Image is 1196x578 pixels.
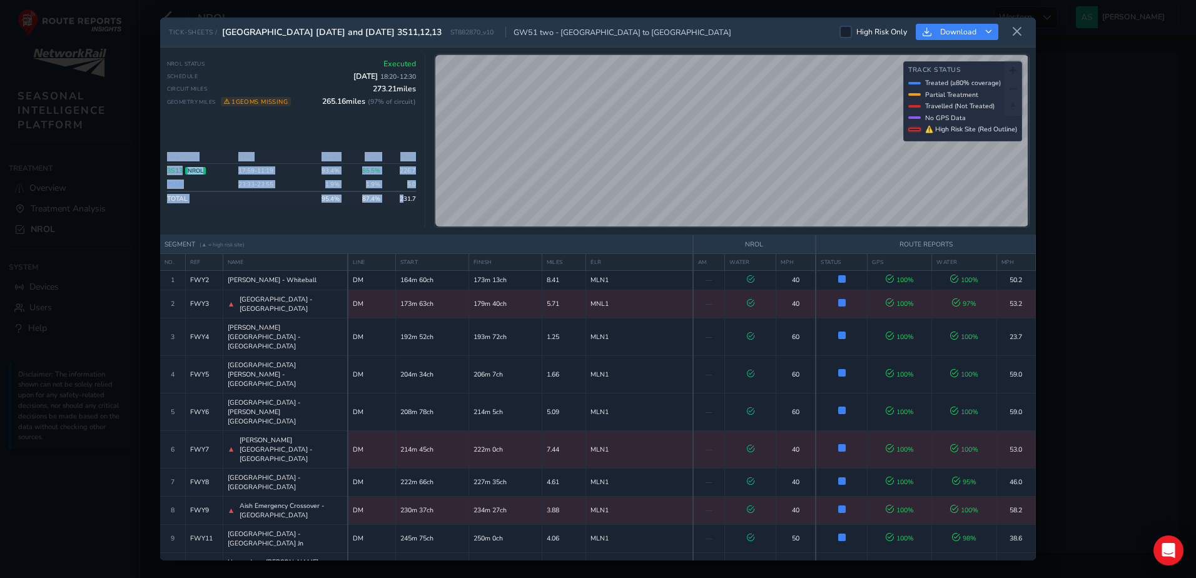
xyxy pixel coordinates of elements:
[706,534,712,543] span: —
[908,66,1017,74] h4: Track Status
[348,393,395,430] td: DM
[167,180,182,189] a: 3S59
[776,270,816,290] td: 40
[380,72,416,81] span: 18:20 - 12:30
[586,290,693,318] td: MNL1
[925,124,1017,134] span: ⚠ High Risk Site (Red Outline)
[343,191,384,205] td: 87.4 %
[167,85,208,93] span: Circuit Miles
[302,150,343,164] th: Travel
[586,318,693,355] td: MLN1
[469,524,542,552] td: 250m 0ch
[542,524,586,552] td: 4.06
[996,496,1035,524] td: 58.2
[706,445,712,454] span: —
[228,275,317,285] span: [PERSON_NAME] - Whiteball
[228,529,343,548] span: [GEOGRAPHIC_DATA] - [GEOGRAPHIC_DATA] Jn
[996,524,1035,552] td: 38.6
[996,355,1035,393] td: 59.0
[185,318,223,355] td: FWY4
[223,253,348,270] th: NAME
[706,407,712,417] span: —
[395,524,469,552] td: 245m 75ch
[950,332,978,342] span: 100 %
[171,505,175,515] span: 8
[395,270,469,290] td: 164m 60ch
[348,468,395,496] td: DM
[586,468,693,496] td: MLN1
[469,290,542,318] td: 179m 40ch
[816,253,868,270] th: STATUS
[228,360,343,388] span: [GEOGRAPHIC_DATA][PERSON_NAME] - [GEOGRAPHIC_DATA]
[171,332,175,342] span: 3
[185,524,223,552] td: FWY11
[542,430,586,468] td: 7.44
[435,55,1028,226] canvas: Map
[996,393,1035,430] td: 59.0
[235,150,302,164] th: Time
[542,270,586,290] td: 8.41
[348,496,395,524] td: DM
[395,355,469,393] td: 204m 34ch
[373,84,416,94] span: 273.21 miles
[693,253,724,270] th: AM
[816,235,1035,254] th: ROUTE REPORTS
[886,505,914,515] span: 100 %
[886,332,914,342] span: 100 %
[221,97,291,106] span: 1 geoms missing
[950,275,978,285] span: 100 %
[171,445,175,454] span: 6
[952,299,976,308] span: 97 %
[171,275,175,285] span: 1
[542,468,586,496] td: 4.61
[348,430,395,468] td: DM
[200,241,245,248] span: (▲ = high risk site)
[886,370,914,379] span: 100 %
[395,496,469,524] td: 230m 37ch
[384,164,416,178] td: 226.7
[185,430,223,468] td: FWY7
[185,290,223,318] td: FWY3
[886,534,914,543] span: 100 %
[348,270,395,290] td: DM
[228,299,235,309] span: ▲
[167,73,198,80] span: Schedule
[950,407,978,417] span: 100 %
[776,318,816,355] td: 60
[586,270,693,290] td: MLN1
[167,191,235,205] td: TOTAL
[776,290,816,318] td: 40
[395,430,469,468] td: 214m 45ch
[228,473,343,492] span: [GEOGRAPHIC_DATA] - [GEOGRAPHIC_DATA]
[886,299,914,308] span: 100 %
[185,355,223,393] td: FWY5
[776,253,816,270] th: MPH
[235,178,302,192] td: 23:33 - 23:55
[348,253,395,270] th: LINE
[950,505,978,515] span: 100 %
[776,430,816,468] td: 40
[469,430,542,468] td: 222m 0ch
[1153,535,1183,565] div: Open Intercom Messenger
[776,524,816,552] td: 50
[886,275,914,285] span: 100 %
[586,393,693,430] td: MLN1
[343,150,384,164] th: Treat
[302,164,343,178] td: 93.4 %
[886,477,914,487] span: 100 %
[185,393,223,430] td: FWY6
[160,235,693,254] th: SEGMENT
[586,524,693,552] td: MLN1
[586,355,693,393] td: MLN1
[706,299,712,308] span: —
[228,505,235,515] span: ▲
[706,332,712,342] span: —
[776,496,816,524] td: 40
[167,97,291,106] span: Geometry Miles
[542,253,586,270] th: MILES
[235,164,302,178] td: 17:59 - 11:19
[996,290,1035,318] td: 53.2
[868,253,932,270] th: GPS
[469,270,542,290] td: 173m 13ch
[171,299,175,308] span: 2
